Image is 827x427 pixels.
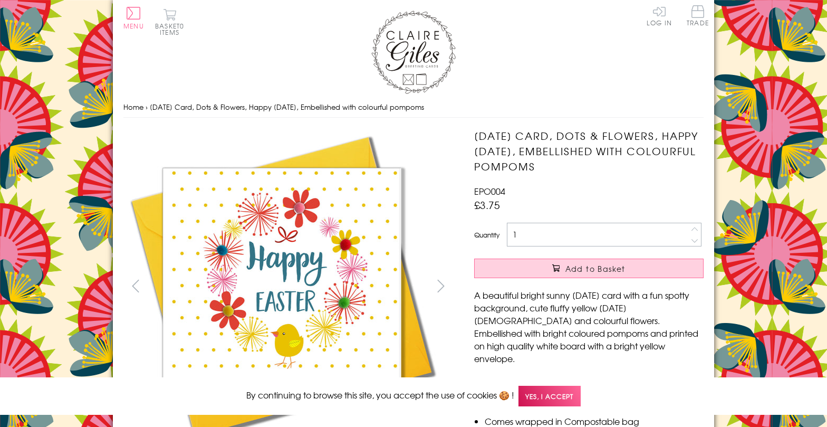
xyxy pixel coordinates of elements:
[474,128,704,174] h1: [DATE] Card, Dots & Flowers, Happy [DATE], Embellished with colourful pompoms
[371,11,456,94] img: Claire Giles Greetings Cards
[474,230,499,240] label: Quantity
[123,7,144,29] button: Menu
[474,185,505,197] span: EPO004
[429,274,453,298] button: next
[123,21,144,31] span: Menu
[647,5,672,26] a: Log In
[123,274,147,298] button: prev
[687,5,709,26] span: Trade
[155,8,184,35] button: Basket0 items
[150,102,424,112] span: [DATE] Card, Dots & Flowers, Happy [DATE], Embellished with colourful pompoms
[474,197,500,212] span: £3.75
[687,5,709,28] a: Trade
[474,289,704,365] p: A beautiful bright sunny [DATE] card with a fun spotty background, cute fluffy yellow [DATE] [DEM...
[123,102,143,112] a: Home
[565,263,626,274] span: Add to Basket
[146,102,148,112] span: ›
[474,259,704,278] button: Add to Basket
[160,21,184,37] span: 0 items
[518,386,581,406] span: Yes, I accept
[123,97,704,118] nav: breadcrumbs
